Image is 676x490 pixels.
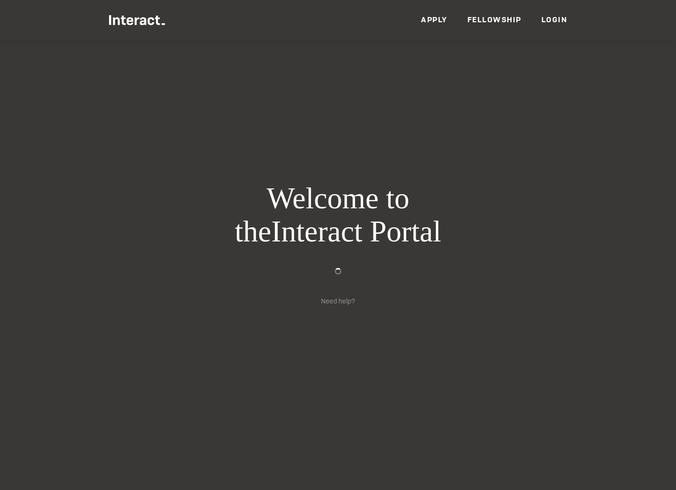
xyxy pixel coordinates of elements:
span: Interact Portal [271,215,441,248]
h1: Welcome to the [179,182,497,249]
a: Need help? [321,297,355,305]
a: Apply [421,15,448,25]
img: Interact Logo [109,15,165,25]
a: Fellowship [467,15,521,25]
a: Login [541,15,567,25]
